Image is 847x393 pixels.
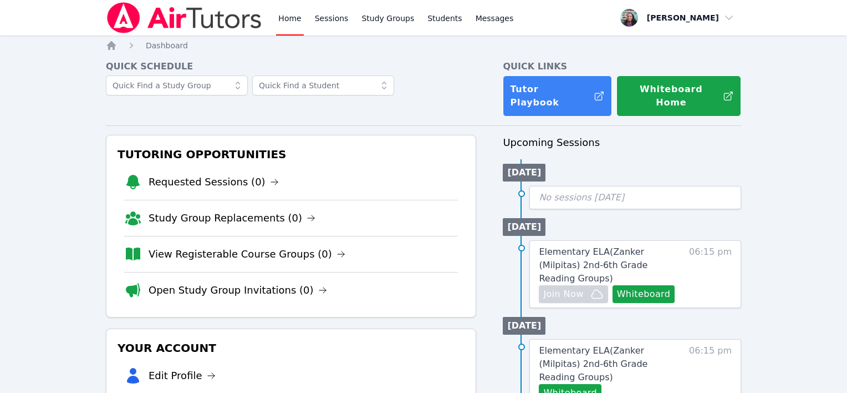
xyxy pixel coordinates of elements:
nav: Breadcrumb [106,40,741,51]
a: Requested Sessions (0) [149,174,279,190]
h3: Tutoring Opportunities [115,144,467,164]
a: Open Study Group Invitations (0) [149,283,327,298]
a: Study Group Replacements (0) [149,210,315,226]
span: Join Now [543,288,583,301]
button: Whiteboard [613,285,675,303]
li: [DATE] [503,317,545,335]
button: Whiteboard Home [616,75,741,117]
span: Elementary ELA ( Zanker (Milpitas) 2nd-6th Grade Reading Groups ) [539,246,647,284]
a: Elementary ELA(Zanker (Milpitas) 2nd-6th Grade Reading Groups) [539,344,683,384]
a: Edit Profile [149,368,216,384]
span: No sessions [DATE] [539,192,624,203]
a: View Registerable Course Groups (0) [149,246,345,262]
span: Dashboard [146,41,188,50]
input: Quick Find a Student [252,75,394,95]
h3: Upcoming Sessions [503,135,741,150]
a: Elementary ELA(Zanker (Milpitas) 2nd-6th Grade Reading Groups) [539,245,683,285]
h4: Quick Schedule [106,60,476,73]
h3: Your Account [115,338,467,358]
span: 06:15 pm [689,245,732,303]
h4: Quick Links [503,60,741,73]
button: Join Now [539,285,608,303]
span: Elementary ELA ( Zanker (Milpitas) 2nd-6th Grade Reading Groups ) [539,345,647,382]
img: Air Tutors [106,2,263,33]
a: Tutor Playbook [503,75,612,117]
li: [DATE] [503,218,545,236]
input: Quick Find a Study Group [106,75,248,95]
li: [DATE] [503,164,545,182]
a: Dashboard [146,40,188,51]
span: Messages [476,13,514,24]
